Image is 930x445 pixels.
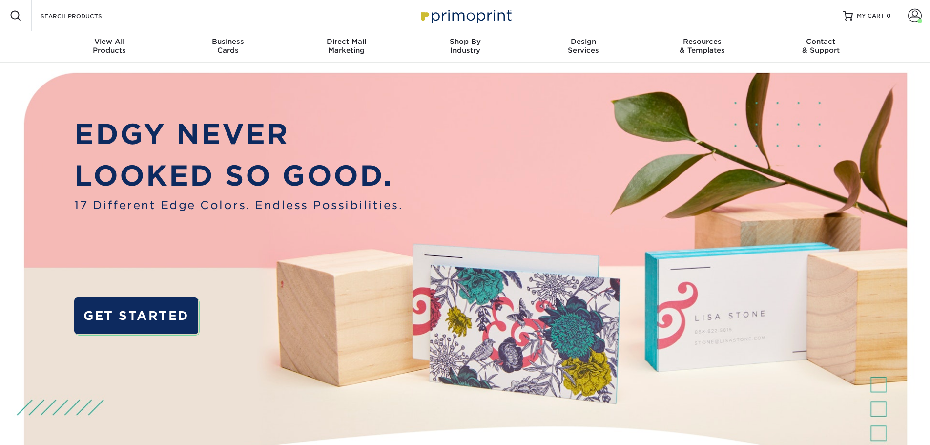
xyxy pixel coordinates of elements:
a: GET STARTED [74,297,198,334]
input: SEARCH PRODUCTS..... [40,10,135,21]
div: & Support [762,37,880,55]
span: 0 [887,12,891,19]
a: View AllProducts [50,31,169,63]
span: 17 Different Edge Colors. Endless Possibilities. [74,197,403,213]
span: Shop By [406,37,524,46]
a: Resources& Templates [643,31,762,63]
a: DesignServices [524,31,643,63]
a: Direct MailMarketing [287,31,406,63]
div: Services [524,37,643,55]
a: Shop ByIndustry [406,31,524,63]
div: & Templates [643,37,762,55]
span: Resources [643,37,762,46]
p: EDGY NEVER [74,113,403,155]
a: Contact& Support [762,31,880,63]
div: Cards [168,37,287,55]
span: Contact [762,37,880,46]
span: View All [50,37,169,46]
img: Primoprint [416,5,514,26]
div: Industry [406,37,524,55]
span: Business [168,37,287,46]
a: BusinessCards [168,31,287,63]
span: MY CART [857,12,885,20]
div: Products [50,37,169,55]
span: Direct Mail [287,37,406,46]
span: Design [524,37,643,46]
div: Marketing [287,37,406,55]
p: LOOKED SO GOOD. [74,155,403,197]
